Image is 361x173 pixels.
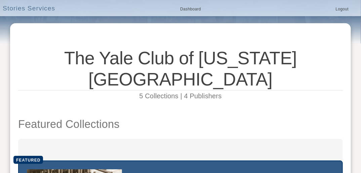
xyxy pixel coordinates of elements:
a: Logout [331,6,353,13]
span: Featured [16,158,40,163]
h2: The Yale Club of [US_STATE][GEOGRAPHIC_DATA] [18,47,343,91]
a: Dashboard [177,6,204,13]
h6: 5 Collections | 4 Publishers [18,91,343,101]
a: Stories Services [3,4,55,13]
h4: Featured Collections [18,117,343,131]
